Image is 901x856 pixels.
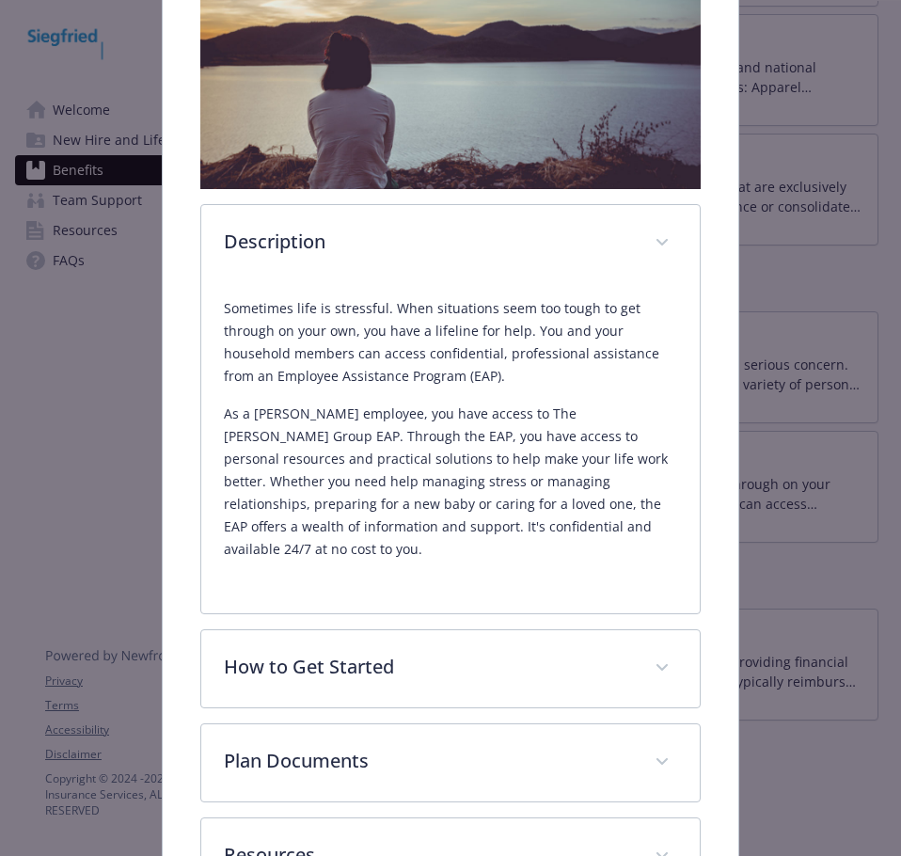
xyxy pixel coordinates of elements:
[201,724,699,801] div: Plan Documents
[201,205,699,282] div: Description
[224,297,676,388] p: Sometimes life is stressful. When situations seem too tough to get through on your own, you have ...
[224,228,631,256] p: Description
[224,653,631,681] p: How to Get Started
[201,630,699,707] div: How to Get Started
[201,282,699,613] div: Description
[224,747,631,775] p: Plan Documents
[224,403,676,561] p: As a [PERSON_NAME] employee, you have access to The [PERSON_NAME] Group EAP. Through the EAP, you...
